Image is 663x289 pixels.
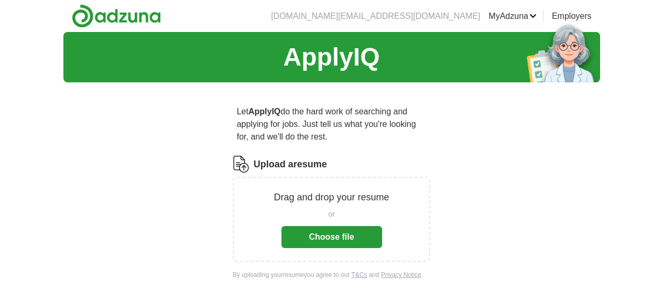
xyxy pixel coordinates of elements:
[351,271,367,279] a: T&Cs
[233,101,431,147] p: Let do the hard work of searching and applying for jobs. Just tell us what you're looking for, an...
[72,4,161,28] img: Adzuna logo
[552,10,592,23] a: Employers
[233,270,431,280] div: By uploading your resume you agree to our and .
[271,10,480,23] li: [DOMAIN_NAME][EMAIL_ADDRESS][DOMAIN_NAME]
[248,107,280,116] strong: ApplyIQ
[283,38,379,76] h1: ApplyIQ
[233,156,249,173] img: CV Icon
[254,157,327,172] label: Upload a resume
[488,10,537,23] a: MyAdzuna
[381,271,421,279] a: Privacy Notice
[281,226,382,248] button: Choose file
[328,209,334,220] span: or
[274,190,389,205] p: Drag and drop your resume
